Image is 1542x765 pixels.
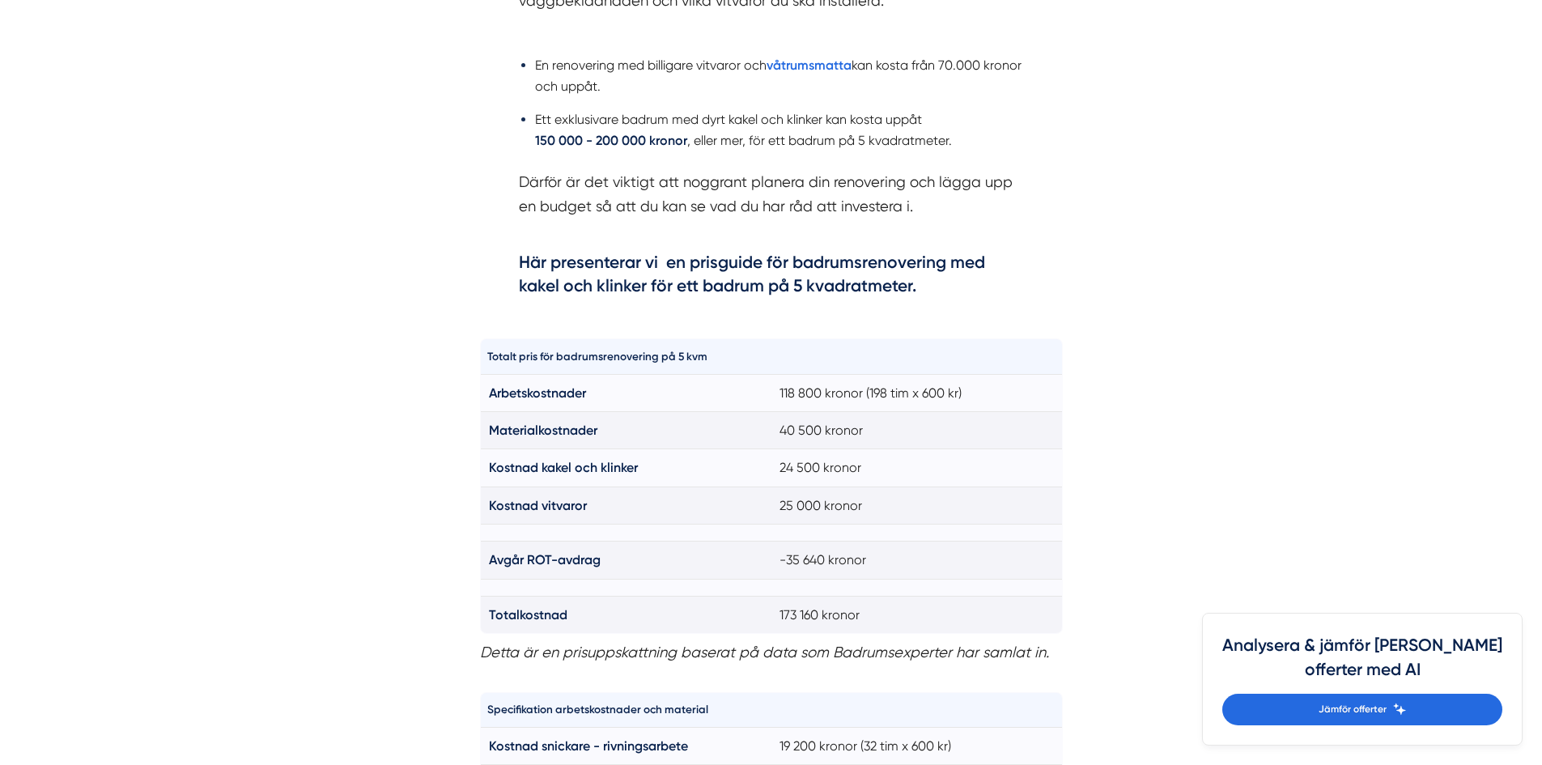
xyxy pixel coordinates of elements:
strong: Kostnad vitvaror [489,498,587,513]
th: Totalt pris för badrumsrenovering på 5 kvm [480,339,771,374]
em: Detta är en prisuppskattning baserat på data som Badrumsexperter har samlat in. [480,644,1049,661]
h4: Analysera & jämför [PERSON_NAME] offerter med AI [1222,633,1502,694]
span: Jämför offerter [1319,702,1387,717]
p: Därför är det viktigt att noggrant planera din renovering och lägga upp en budget så att du kan s... [519,170,1024,242]
td: 173 160 kronor [771,596,1063,633]
strong: Kostnad kakel och klinker [489,460,638,475]
strong: 150 000 - 200 000 kronor [535,133,687,148]
strong: Arbetskostnader [489,385,586,401]
td: -35 640 kronor [771,542,1063,579]
td: 40 500 kronor [771,411,1063,448]
th: Specifikation arbetskostnader och material [480,692,771,727]
td: 25 000 kronor [771,487,1063,524]
strong: Kostnad snickare - rivningsarbete [489,738,688,754]
strong: Avgår ROT-avdrag [489,552,601,567]
td: 19 200 kronor (32 tim x 600 kr) [771,727,1063,764]
a: Jämför offerter [1222,694,1502,725]
td: 118 800 kronor (198 tim x 600 kr) [771,374,1063,411]
strong: Materialkostnader [489,423,597,438]
strong: Totalkostnad [489,607,567,623]
a: våtrumsmatta [767,57,852,73]
li: Ett exklusivare badrum med dyrt kakel och klinker kan kosta uppåt , eller mer, för ett badrum på ... [535,109,1024,151]
td: 24 500 kronor [771,449,1063,487]
h4: Här presenterar vi en prisguide för badrumsrenovering med kakel och klinker för ett badrum på 5 k... [519,250,1024,303]
li: En renovering med billigare vitvaror och kan kosta från 70.000 kronor och uppåt. [535,55,1024,96]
